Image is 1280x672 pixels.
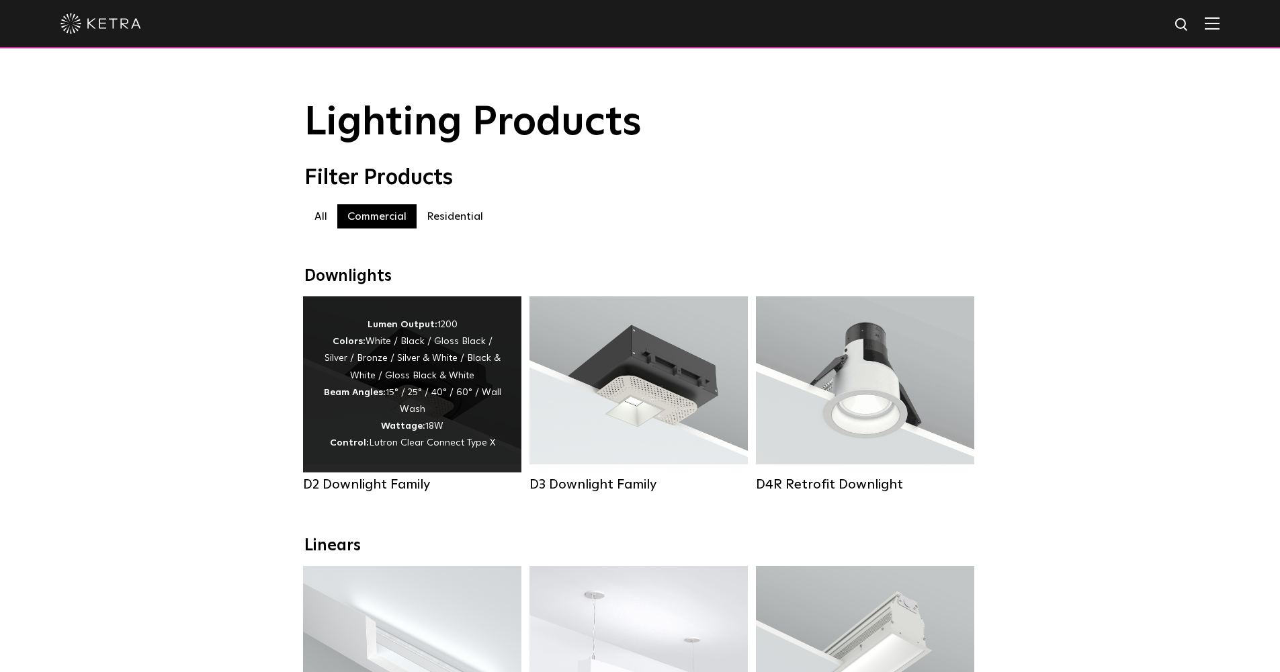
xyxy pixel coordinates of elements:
[323,317,501,452] div: 1200 White / Black / Gloss Black / Silver / Bronze / Silver & White / Black & White / Gloss Black...
[1174,17,1191,34] img: search icon
[303,476,521,493] div: D2 Downlight Family
[304,204,337,228] label: All
[1205,17,1220,30] img: Hamburger%20Nav.svg
[60,13,141,34] img: ketra-logo-2019-white
[381,421,425,431] strong: Wattage:
[529,476,748,493] div: D3 Downlight Family
[304,536,976,556] div: Linears
[756,476,974,493] div: D4R Retrofit Downlight
[304,165,976,191] div: Filter Products
[304,103,642,143] span: Lighting Products
[303,296,521,491] a: D2 Downlight Family Lumen Output:1200Colors:White / Black / Gloss Black / Silver / Bronze / Silve...
[337,204,417,228] label: Commercial
[756,296,974,491] a: D4R Retrofit Downlight Lumen Output:800Colors:White / BlackBeam Angles:15° / 25° / 40° / 60°Watta...
[368,320,437,329] strong: Lumen Output:
[417,204,493,228] label: Residential
[529,296,748,491] a: D3 Downlight Family Lumen Output:700 / 900 / 1100Colors:White / Black / Silver / Bronze / Paintab...
[304,267,976,286] div: Downlights
[369,438,495,448] span: Lutron Clear Connect Type X
[333,337,366,346] strong: Colors:
[330,438,369,448] strong: Control:
[324,388,386,397] strong: Beam Angles:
